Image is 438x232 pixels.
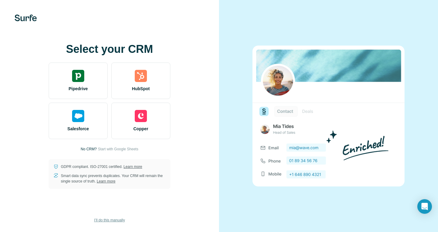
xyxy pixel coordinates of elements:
div: Open Intercom Messenger [417,199,432,214]
button: Start with Google Sheets [98,146,138,152]
span: Copper [134,126,148,132]
span: Salesforce [68,126,89,132]
img: none image [252,46,405,186]
img: salesforce's logo [72,110,84,122]
button: I’ll do this manually [90,216,129,225]
img: copper's logo [135,110,147,122]
p: GDPR compliant. ISO-27001 certified. [61,164,142,169]
a: Learn more [97,179,115,183]
h1: Select your CRM [49,43,170,55]
p: No CRM? [81,146,97,152]
img: Surfe's logo [15,15,37,21]
span: Pipedrive [68,86,88,92]
span: I’ll do this manually [94,217,125,223]
img: hubspot's logo [135,70,147,82]
img: pipedrive's logo [72,70,84,82]
a: Learn more [123,165,142,169]
span: HubSpot [132,86,150,92]
p: Smart data sync prevents duplicates. Your CRM will remain the single source of truth. [61,173,165,184]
